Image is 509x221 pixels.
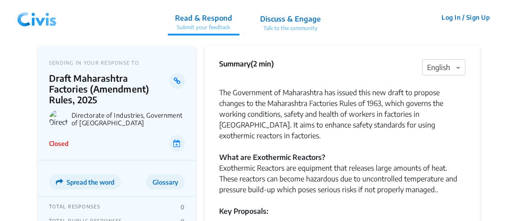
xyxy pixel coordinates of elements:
[49,203,100,211] p: TOTAL RESPONSES
[49,60,185,66] p: SENDING IN YOUR RESPONSE TO
[49,174,121,190] button: Spread the word
[219,163,465,206] div: Exothermic Reactors are equipment that releases large amounts of heat. These reactors can become ...
[219,207,268,216] strong: Key Proposals:
[49,139,68,148] p: Closed
[72,111,185,127] p: Directorate of Industries, Government of [GEOGRAPHIC_DATA]
[153,178,178,186] span: Glossary
[219,58,274,69] p: Summary
[251,59,274,68] span: (2 min)
[14,4,60,31] img: navlogo.png
[260,13,321,24] p: Discuss & Engage
[219,153,325,162] strong: What are Exothermic Reactors?
[146,174,185,190] button: Glossary
[49,73,169,105] p: Draft Maharashtra Factories (Amendment) Rules, 2025
[67,178,114,186] span: Spread the word
[180,203,185,211] p: 0
[219,76,465,141] div: The Government of Maharashtra has issued this new draft to propose changes to the Maharashtra Fac...
[175,13,232,23] p: Read & Respond
[175,23,232,31] p: Submit your feedback
[436,10,495,24] button: Log In / Sign Up
[49,110,68,128] img: Directorate of Industries, Government of Maharashtra logo
[260,24,321,32] p: Talk to the community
